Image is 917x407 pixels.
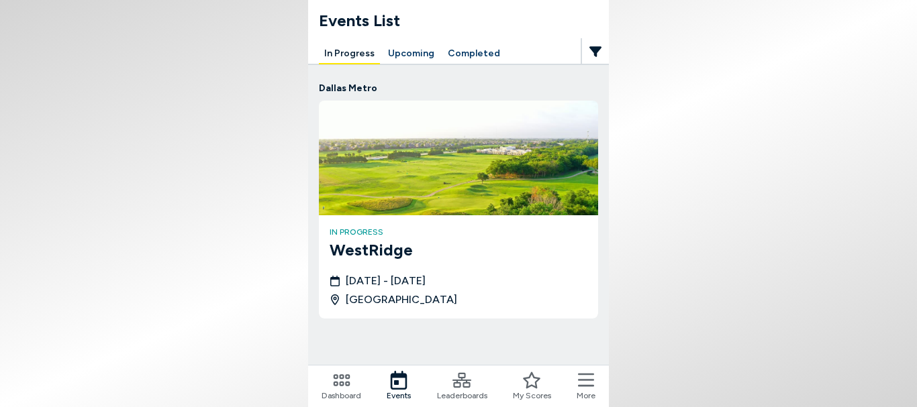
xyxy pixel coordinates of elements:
[308,44,609,64] div: Manage your account
[319,44,380,64] button: In Progress
[513,390,551,402] span: My Scores
[330,226,587,238] h4: in progress
[319,81,598,95] p: Dallas Metro
[513,371,551,402] a: My Scores
[442,44,505,64] button: Completed
[330,238,587,262] h3: WestRidge
[346,292,457,308] span: [GEOGRAPHIC_DATA]
[322,390,361,402] span: Dashboard
[346,273,426,289] span: [DATE] - [DATE]
[319,101,598,318] a: WestRidgein progressWestRidge[DATE] - [DATE][GEOGRAPHIC_DATA]
[437,371,487,402] a: Leaderboards
[383,44,440,64] button: Upcoming
[319,9,609,33] h1: Events List
[577,390,595,402] span: More
[387,390,411,402] span: Events
[577,371,595,402] button: More
[322,371,361,402] a: Dashboard
[319,101,598,215] img: WestRidge
[437,390,487,402] span: Leaderboards
[387,371,411,402] a: Events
